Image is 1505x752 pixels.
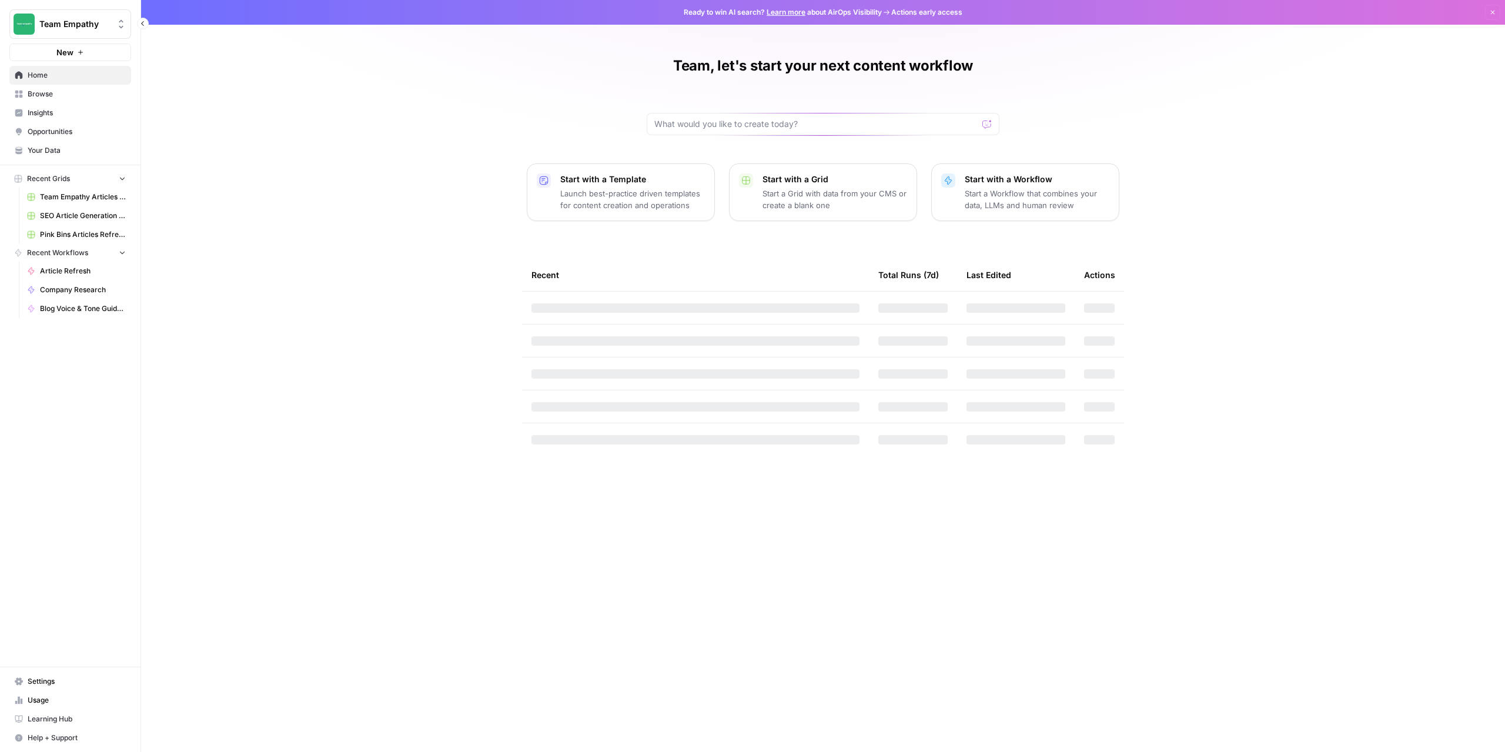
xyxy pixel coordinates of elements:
[527,163,715,221] button: Start with a TemplateLaunch best-practice driven templates for content creation and operations
[9,672,131,691] a: Settings
[9,122,131,141] a: Opportunities
[22,188,131,206] a: Team Empathy Articles Refresh Grid
[560,188,705,211] p: Launch best-practice driven templates for content creation and operations
[28,676,126,687] span: Settings
[40,303,126,314] span: Blog Voice & Tone Guidelines
[28,733,126,743] span: Help + Support
[9,103,131,122] a: Insights
[965,188,1109,211] p: Start a Workflow that combines your data, LLMs and human review
[40,266,126,276] span: Article Refresh
[28,695,126,706] span: Usage
[22,262,131,280] a: Article Refresh
[9,244,131,262] button: Recent Workflows
[40,229,126,240] span: Pink Bins Articles Refresh Grid
[56,46,73,58] span: New
[1084,259,1115,291] div: Actions
[762,188,907,211] p: Start a Grid with data from your CMS or create a blank one
[931,163,1119,221] button: Start with a WorkflowStart a Workflow that combines your data, LLMs and human review
[28,714,126,724] span: Learning Hub
[22,280,131,299] a: Company Research
[22,206,131,225] a: SEO Article Generation Grid - Uncharted Influencer Agency
[28,126,126,137] span: Opportunities
[9,141,131,160] a: Your Data
[9,170,131,188] button: Recent Grids
[28,145,126,156] span: Your Data
[22,299,131,318] a: Blog Voice & Tone Guidelines
[9,710,131,728] a: Learning Hub
[14,14,35,35] img: Team Empathy Logo
[654,118,978,130] input: What would you like to create today?
[39,18,111,30] span: Team Empathy
[531,259,859,291] div: Recent
[27,173,70,184] span: Recent Grids
[40,285,126,295] span: Company Research
[9,66,131,85] a: Home
[40,192,126,202] span: Team Empathy Articles Refresh Grid
[762,173,907,185] p: Start with a Grid
[878,259,939,291] div: Total Runs (7d)
[28,70,126,81] span: Home
[22,225,131,244] a: Pink Bins Articles Refresh Grid
[27,248,88,258] span: Recent Workflows
[560,173,705,185] p: Start with a Template
[28,89,126,99] span: Browse
[28,108,126,118] span: Insights
[966,259,1011,291] div: Last Edited
[965,173,1109,185] p: Start with a Workflow
[767,8,805,16] a: Learn more
[40,210,126,221] span: SEO Article Generation Grid - Uncharted Influencer Agency
[891,7,962,18] span: Actions early access
[9,9,131,39] button: Workspace: Team Empathy
[729,163,917,221] button: Start with a GridStart a Grid with data from your CMS or create a blank one
[684,7,882,18] span: Ready to win AI search? about AirOps Visibility
[9,44,131,61] button: New
[9,85,131,103] a: Browse
[9,691,131,710] a: Usage
[9,728,131,747] button: Help + Support
[673,56,973,75] h1: Team, let's start your next content workflow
